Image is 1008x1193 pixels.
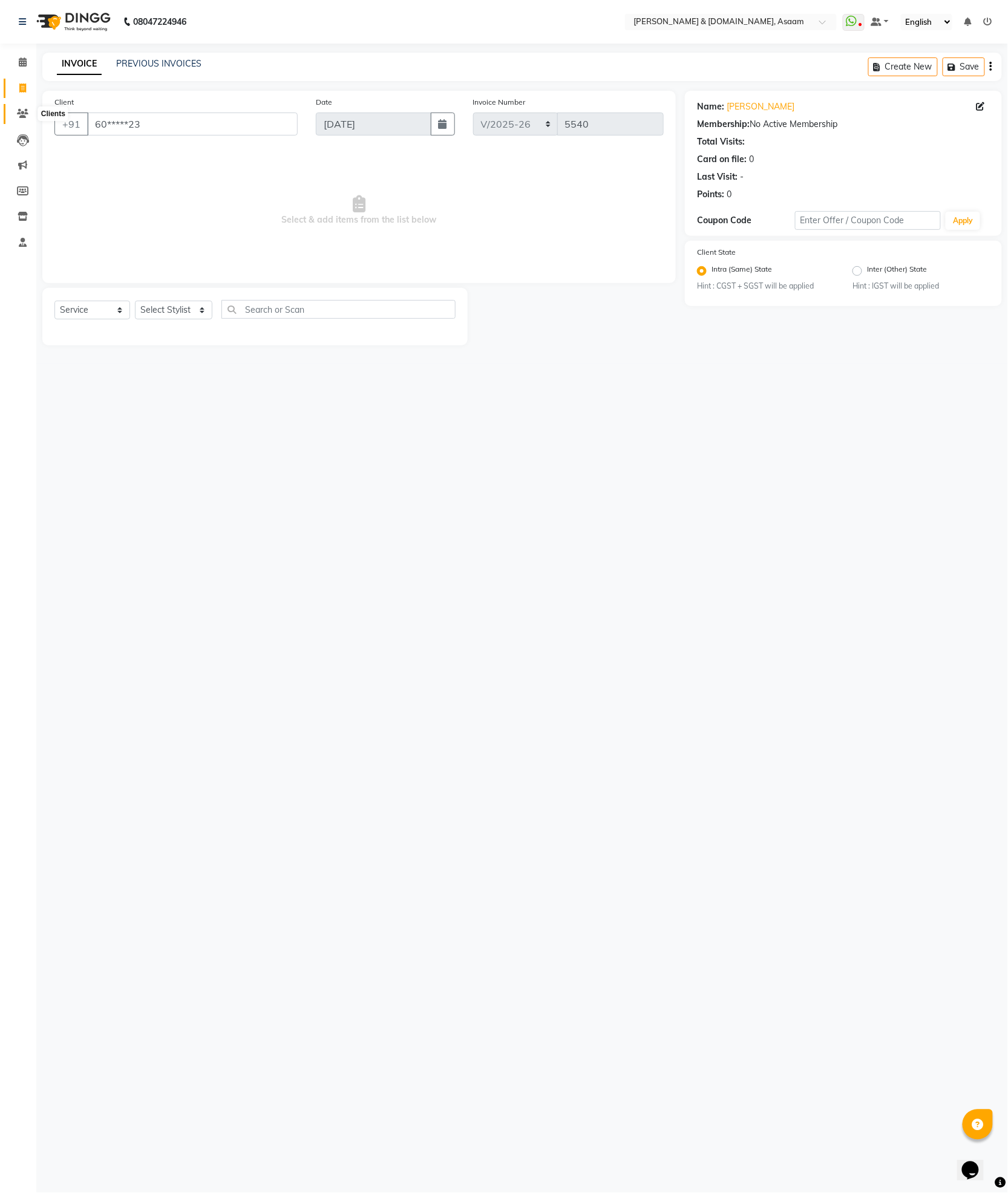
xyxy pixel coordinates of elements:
div: 0 [749,153,754,166]
button: Create New [868,57,938,76]
b: 08047224946 [133,5,186,39]
small: Hint : CGST + SGST will be applied [697,281,834,292]
button: +91 [54,113,88,136]
label: Client [54,97,74,108]
label: Date [316,97,332,108]
label: Inter (Other) State [867,264,927,278]
input: Search by Name/Mobile/Email/Code [87,113,298,136]
div: Total Visits: [697,136,745,148]
div: Last Visit: [697,171,738,183]
div: Membership: [697,118,750,131]
button: Save [943,57,985,76]
div: Coupon Code [697,214,794,227]
div: Clients [38,107,68,122]
label: Intra (Same) State [712,264,772,278]
a: INVOICE [57,53,102,75]
img: logo [31,5,114,39]
span: Select & add items from the list below [54,150,664,271]
label: Client State [697,247,736,258]
a: PREVIOUS INVOICES [116,58,201,69]
div: Card on file: [697,153,747,166]
div: No Active Membership [697,118,990,131]
div: - [740,171,744,183]
button: Apply [946,212,980,230]
small: Hint : IGST will be applied [853,281,990,292]
div: Points: [697,188,724,201]
iframe: chat widget [957,1145,996,1181]
div: 0 [727,188,731,201]
a: [PERSON_NAME] [727,100,794,113]
input: Enter Offer / Coupon Code [795,211,941,230]
input: Search or Scan [221,300,456,319]
div: Name: [697,100,724,113]
label: Invoice Number [473,97,526,108]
